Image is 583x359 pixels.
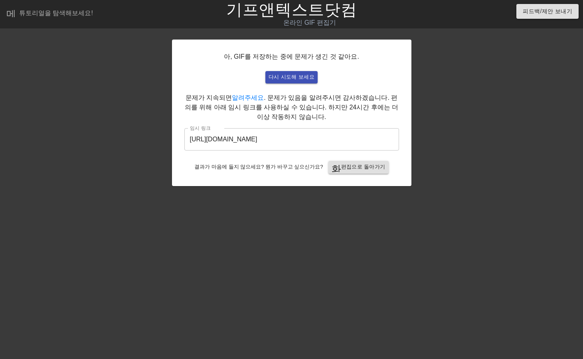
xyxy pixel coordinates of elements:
[516,4,579,19] button: 피드백/제안 보내기
[6,8,35,17] font: 메뉴북
[194,164,323,170] font: 결과가 마음에 들지 않으세요? 뭔가 바꾸고 싶으신가요?
[185,94,398,120] font: . 문제가 있음을 알려주시면 감사하겠습니다. 편의를 위해 아래 임시 링크를 사용하실 수 있습니다. 하지만 24시간 후에는 더 이상 작동하지 않습니다.
[523,8,572,14] font: 피드백/제안 보내기
[283,19,336,26] font: 온라인 GIF 편집기
[224,53,359,60] font: 아, GIF를 저장하는 중에 문제가 생긴 것 같아요.
[186,94,232,101] font: 문제가 지속되면
[19,10,93,16] font: 튜토리얼을 탐색해보세요!
[6,8,93,20] a: 튜토리얼을 탐색해보세요!
[232,94,264,101] a: 알려주세요
[265,71,318,83] button: 다시 시도해 보세요
[332,163,382,172] font: 화살표 뒤로
[341,164,385,170] font: 편집으로 돌아가기
[328,161,389,174] button: 편집으로 돌아가기
[226,1,357,18] a: 기프앤텍스트닷컴
[184,128,399,151] input: 없는
[269,74,314,80] font: 다시 시도해 보세요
